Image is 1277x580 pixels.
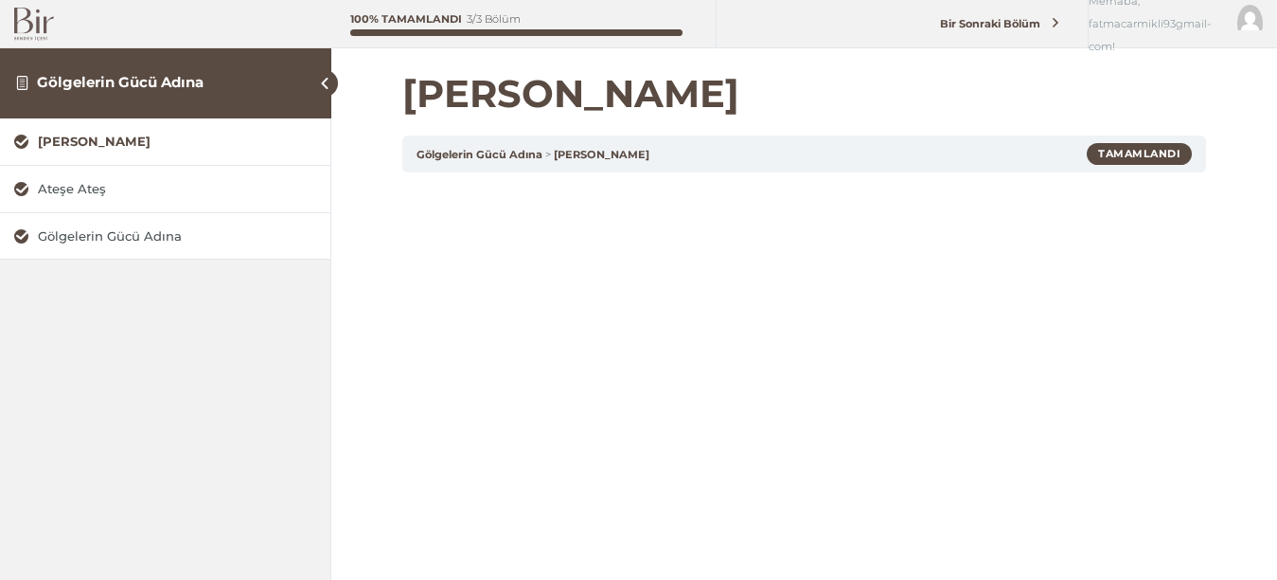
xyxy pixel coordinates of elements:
h1: [PERSON_NAME] [402,71,1206,117]
div: 100% Tamamlandı [350,14,462,25]
div: [PERSON_NAME] [38,133,316,151]
div: Ateşe Ateş [38,180,316,198]
div: Tamamlandı [1087,143,1192,164]
img: Bir Logo [14,8,54,41]
a: Ateşe Ateş [14,180,316,198]
a: [PERSON_NAME] [554,148,649,161]
a: Bir Sonraki Bölüm [907,7,1083,42]
a: Gölgelerin Gücü Adına [417,148,542,161]
span: Bir Sonraki Bölüm [930,17,1052,30]
a: [PERSON_NAME] [14,133,316,151]
div: Gölgelerin Gücü Adına [38,227,316,245]
a: Gölgelerin Gücü Adına [14,227,316,245]
a: Gölgelerin Gücü Adına [37,73,204,91]
div: 3/3 Bölüm [467,14,521,25]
